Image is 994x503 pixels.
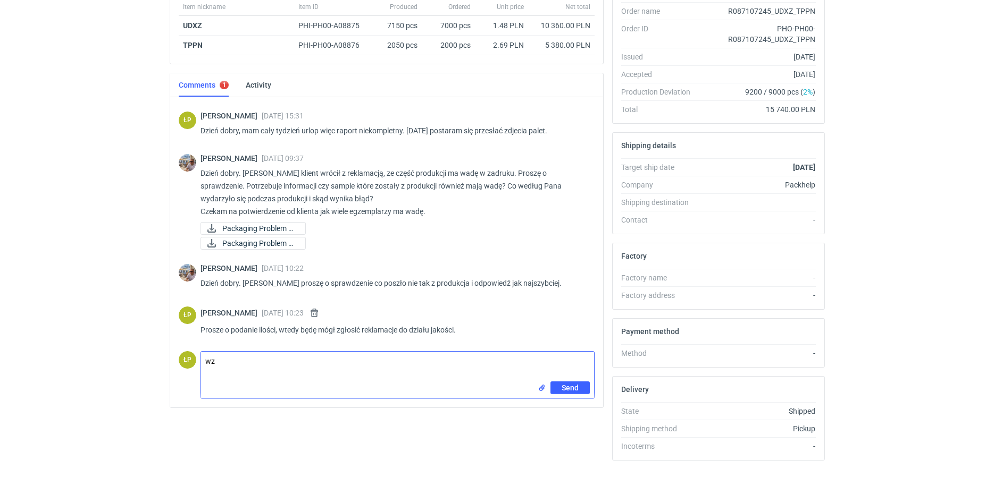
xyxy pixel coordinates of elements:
[621,69,699,80] div: Accepted
[448,3,471,11] span: Ordered
[179,306,196,324] figcaption: ŁP
[298,20,370,31] div: PHI-PH00-A08875
[532,40,590,50] div: 5 380.00 PLN
[262,264,304,272] span: [DATE] 10:22
[699,406,816,416] div: Shipped
[201,222,306,235] a: Packaging Problem 1....
[222,81,226,89] div: 1
[179,112,196,129] figcaption: ŁP
[621,6,699,16] div: Order name
[179,351,196,369] figcaption: ŁP
[699,69,816,80] div: [DATE]
[479,40,524,50] div: 2.69 PLN
[621,290,699,301] div: Factory address
[374,36,422,55] div: 2050 pcs
[374,16,422,36] div: 7150 pcs
[298,3,319,11] span: Item ID
[699,6,816,16] div: R087107245_UDXZ_TPPN
[699,180,816,190] div: Packhelp
[621,141,676,150] h2: Shipping details
[699,52,816,62] div: [DATE]
[201,237,306,250] a: Packaging Problem 2....
[201,237,306,250] div: Packaging Problem 2.jpg
[246,73,271,97] a: Activity
[201,264,262,272] span: [PERSON_NAME]
[621,52,699,62] div: Issued
[621,272,699,283] div: Factory name
[621,23,699,45] div: Order ID
[201,167,586,218] p: Dzień dobry. [PERSON_NAME] klient wrócił z reklamacją, ze część produkcji ma wadę w zadruku. Pros...
[699,215,816,225] div: -
[179,306,196,324] div: Łukasz Postawa
[621,385,649,394] h2: Delivery
[201,154,262,163] span: [PERSON_NAME]
[422,16,475,36] div: 7000 pcs
[201,323,586,336] p: Prosze o podanie ilości, wtedy będę mógł zgłosić reklamacje do działu jakości.
[183,3,225,11] span: Item nickname
[201,124,586,137] p: Dzień dobry, mam cały tydzień urlop więc raport niekompletny. [DATE] postaram się przesłać zdjeci...
[621,406,699,416] div: State
[699,272,816,283] div: -
[621,162,699,173] div: Target ship date
[422,36,475,55] div: 2000 pcs
[179,264,196,282] img: Michał Palasek
[390,3,417,11] span: Produced
[621,423,699,434] div: Shipping method
[201,112,262,120] span: [PERSON_NAME]
[621,348,699,359] div: Method
[699,104,816,115] div: 15 740.00 PLN
[562,384,579,391] span: Send
[621,104,699,115] div: Total
[497,3,524,11] span: Unit price
[621,441,699,451] div: Incoterms
[745,87,815,97] span: 9200 / 9000 pcs ( )
[621,327,679,336] h2: Payment method
[699,441,816,451] div: -
[262,112,304,120] span: [DATE] 15:31
[621,252,647,260] h2: Factory
[298,40,370,50] div: PHI-PH00-A08876
[803,88,813,96] span: 2%
[179,73,229,97] a: Comments1
[179,351,196,369] div: Łukasz Postawa
[565,3,590,11] span: Net total
[550,381,590,394] button: Send
[479,20,524,31] div: 1.48 PLN
[699,348,816,359] div: -
[621,87,699,97] div: Production Deviation
[222,223,297,234] span: Packaging Problem 1....
[699,423,816,434] div: Pickup
[179,154,196,172] img: Michał Palasek
[183,21,202,30] strong: UDXZ
[699,23,816,45] div: PHO-PH00-R087107245_UDXZ_TPPN
[201,222,306,235] div: Packaging Problem 1.jpg
[222,237,297,249] span: Packaging Problem 2....
[621,180,699,190] div: Company
[262,154,304,163] span: [DATE] 09:37
[621,215,699,225] div: Contact
[532,20,590,31] div: 10 360.00 PLN
[179,112,196,129] div: Łukasz Postawa
[201,277,586,289] p: Dzień dobry. [PERSON_NAME] proszę o sprawdzenie co poszło nie tak z produkcja i odpowiedź jak naj...
[262,309,304,317] span: [DATE] 10:23
[201,309,262,317] span: [PERSON_NAME]
[793,163,815,172] strong: [DATE]
[201,352,594,381] textarea: wzory
[699,290,816,301] div: -
[183,41,203,49] strong: TPPN
[621,197,699,208] div: Shipping destination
